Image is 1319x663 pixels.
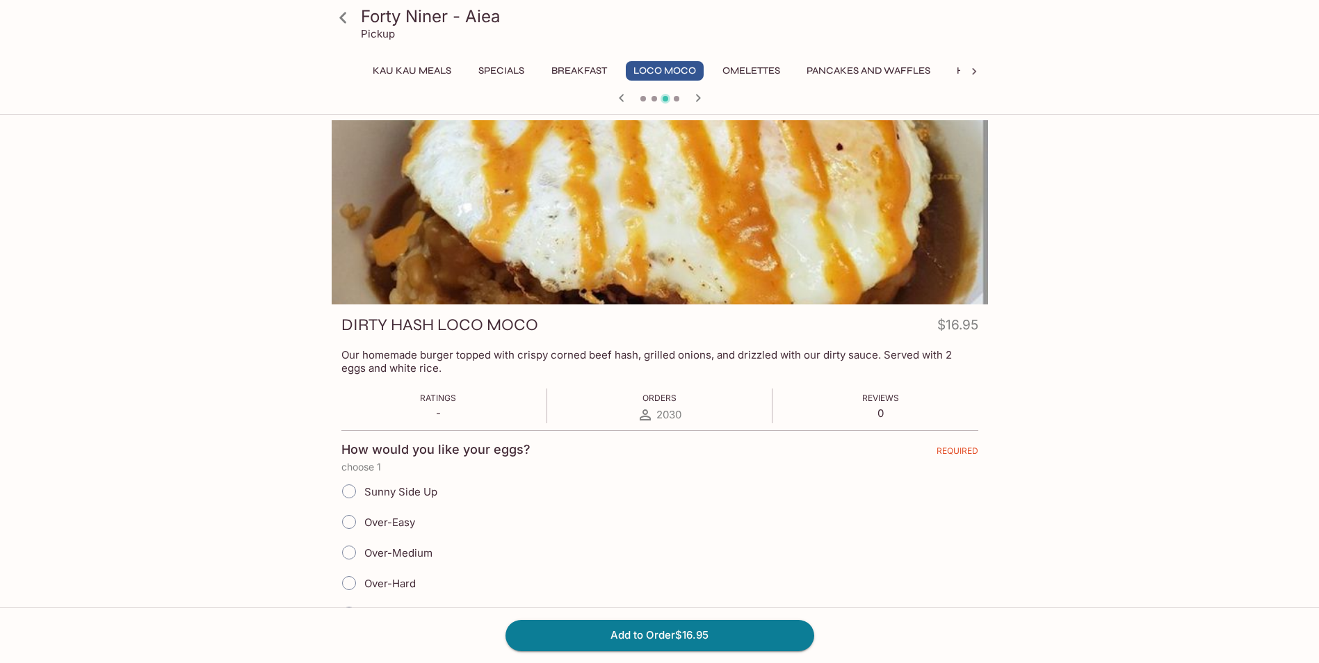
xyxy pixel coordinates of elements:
p: choose 1 [341,461,978,473]
button: Breakfast [544,61,615,81]
button: Add to Order$16.95 [505,620,814,650]
p: Pickup [361,27,395,40]
button: Pancakes and Waffles [799,61,938,81]
span: Reviews [862,393,899,403]
h3: Forty Niner - Aiea [361,6,982,27]
p: 0 [862,407,899,420]
h3: DIRTY HASH LOCO MOCO [341,314,538,336]
p: Our homemade burger topped with crispy corned beef hash, grilled onions, and drizzled with our di... [341,348,978,375]
button: Hawaiian Style French Toast [949,61,1121,81]
span: Over-Hard [364,577,416,590]
button: Specials [470,61,533,81]
h4: $16.95 [937,314,978,341]
h4: How would you like your eggs? [341,442,531,457]
span: 2030 [656,408,681,421]
span: REQUIRED [937,445,978,461]
button: Kau Kau Meals [365,61,459,81]
div: DIRTY HASH LOCO MOCO [332,120,988,304]
span: Over-Easy [364,516,415,529]
span: Ratings [420,393,456,403]
span: Over-Medium [364,546,432,559]
span: Sunny Side Up [364,485,437,498]
span: Orders [642,393,677,403]
p: - [420,407,456,420]
button: Loco Moco [626,61,704,81]
button: Omelettes [715,61,788,81]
